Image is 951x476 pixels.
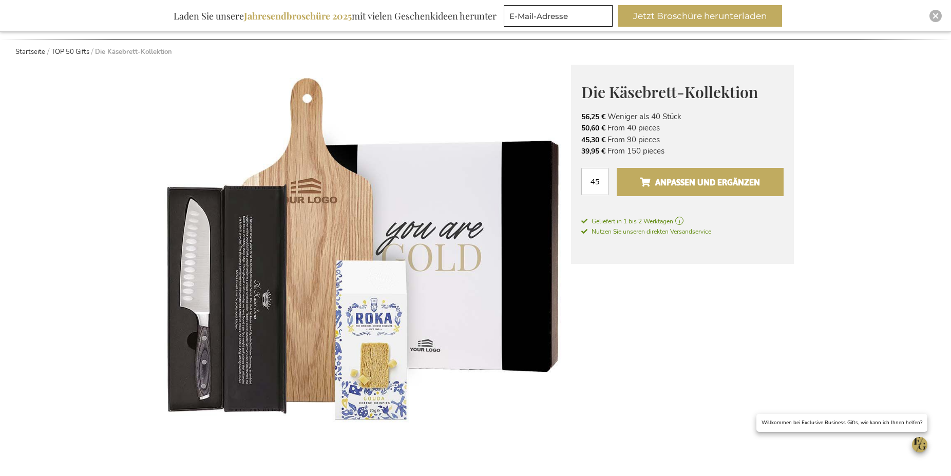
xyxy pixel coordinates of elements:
[15,47,45,56] a: Startseite
[581,111,784,122] li: Weniger als 40 Stück
[581,134,784,145] li: From 90 pieces
[581,146,605,156] span: 39,95 €
[581,122,784,134] li: From 40 pieces
[617,168,784,196] button: Anpassen und ergänzen
[640,174,760,191] span: Anpassen und ergänzen
[95,47,172,56] strong: Die Käsebrett-Kollektion
[581,227,711,236] span: Nutzen Sie unseren direkten Versandservice
[581,82,758,102] span: Die Käsebrett-Kollektion
[618,5,782,27] button: Jetzt Broschüre herunterladen
[929,10,942,22] div: Close
[51,47,89,56] a: TOP 50 Gifts
[581,135,605,145] span: 45,30 €
[504,5,616,30] form: marketing offers and promotions
[581,123,605,133] span: 50,60 €
[581,112,605,122] span: 56,25 €
[244,10,352,22] b: Jahresendbroschüre 2025
[933,13,939,19] img: Close
[581,168,608,195] input: Menge
[581,226,711,236] a: Nutzen Sie unseren direkten Versandservice
[169,5,501,27] div: Laden Sie unsere mit vielen Geschenkideen herunter
[504,5,613,27] input: E-Mail-Adresse
[581,217,784,226] a: Geliefert in 1 bis 2 Werktagen
[581,145,784,157] li: From 150 pieces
